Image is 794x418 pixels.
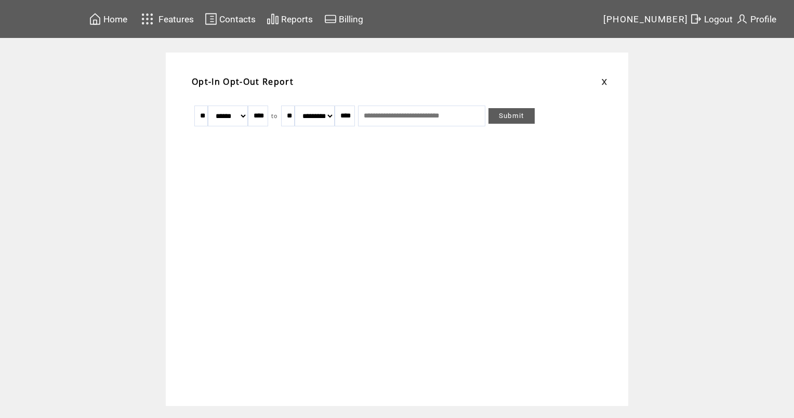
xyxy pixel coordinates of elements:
span: Contacts [219,14,256,24]
img: profile.svg [736,12,748,25]
a: Reports [265,11,314,27]
img: features.svg [138,10,156,28]
img: chart.svg [267,12,279,25]
span: Home [103,14,127,24]
img: exit.svg [690,12,702,25]
span: Billing [339,14,363,24]
a: Logout [688,11,734,27]
span: Logout [704,14,733,24]
img: contacts.svg [205,12,217,25]
span: [PHONE_NUMBER] [603,14,689,24]
a: Profile [734,11,778,27]
span: to [271,112,278,120]
a: Submit [488,108,535,124]
img: home.svg [89,12,101,25]
span: Features [158,14,194,24]
a: Features [137,9,195,29]
a: Billing [323,11,365,27]
span: Reports [281,14,313,24]
span: Opt-In Opt-Out Report [192,76,294,87]
a: Home [87,11,129,27]
a: Contacts [203,11,257,27]
span: Profile [750,14,776,24]
img: creidtcard.svg [324,12,337,25]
